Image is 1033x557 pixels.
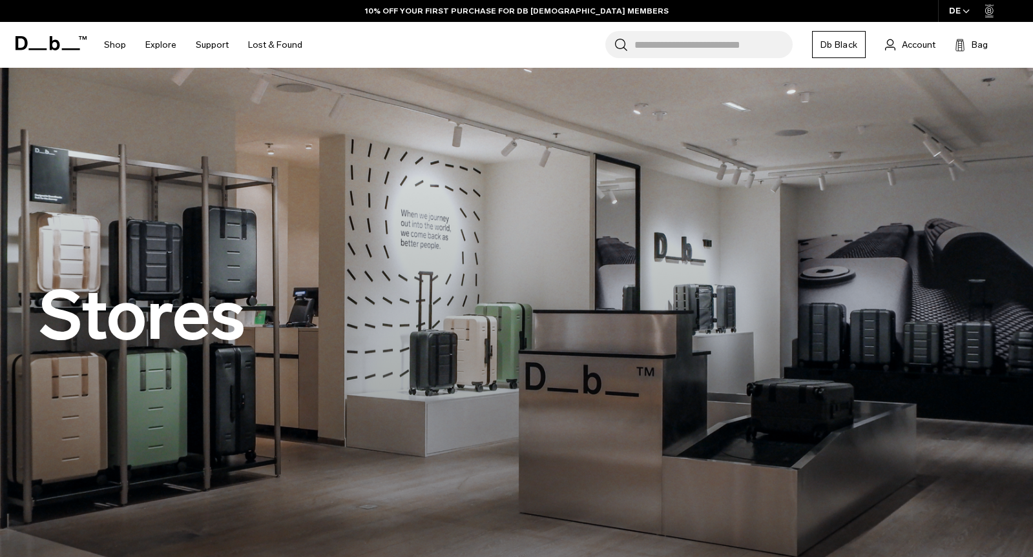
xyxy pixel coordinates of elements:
a: Explore [145,22,176,68]
a: Db Black [812,31,866,58]
span: Bag [972,38,988,52]
a: Lost & Found [248,22,302,68]
span: Account [902,38,935,52]
button: Bag [955,37,988,52]
nav: Main Navigation [94,22,312,68]
a: 10% OFF YOUR FIRST PURCHASE FOR DB [DEMOGRAPHIC_DATA] MEMBERS [365,5,669,17]
a: Shop [104,22,126,68]
a: Account [885,37,935,52]
h2: Stores [39,282,245,350]
a: Support [196,22,229,68]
